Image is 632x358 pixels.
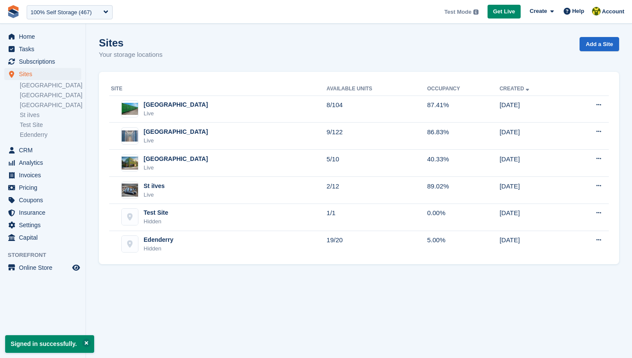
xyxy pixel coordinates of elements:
a: [GEOGRAPHIC_DATA] [20,101,81,109]
a: [GEOGRAPHIC_DATA] [20,91,81,99]
div: Hidden [144,217,168,226]
th: Site [109,82,327,96]
td: [DATE] [500,123,569,150]
a: menu [4,144,81,156]
span: Analytics [19,157,71,169]
span: Sites [19,68,71,80]
td: 9/122 [327,123,427,150]
td: 19/20 [327,231,427,257]
td: 89.02% [427,177,500,204]
span: CRM [19,144,71,156]
div: 100% Self Storage (467) [31,8,92,17]
div: Live [144,109,208,118]
td: 5.00% [427,231,500,257]
a: menu [4,68,81,80]
a: menu [4,31,81,43]
img: stora-icon-8386f47178a22dfd0bd8f6a31ec36ba5ce8667c1dd55bd0f319d3a0aa187defe.svg [7,5,20,18]
a: menu [4,43,81,55]
span: Tasks [19,43,71,55]
td: 2/12 [327,177,427,204]
img: icon-info-grey-7440780725fd019a000dd9b08b2336e03edf1995a4989e88bcd33f0948082b44.svg [473,9,479,15]
span: Online Store [19,262,71,274]
span: Get Live [493,7,515,16]
td: 0.00% [427,204,500,231]
div: [GEOGRAPHIC_DATA] [144,100,208,109]
div: Live [144,164,208,172]
a: menu [4,157,81,169]
span: Storefront [8,251,86,259]
span: Test Mode [444,8,471,16]
a: menu [4,262,81,274]
div: Test Site [144,208,168,217]
td: [DATE] [500,96,569,123]
span: Invoices [19,169,71,181]
span: Insurance [19,207,71,219]
a: Add a Site [580,37,619,51]
div: Hidden [144,244,173,253]
td: 40.33% [427,150,500,177]
a: Created [500,86,531,92]
img: Test Site site image placeholder [122,209,138,225]
h1: Sites [99,37,163,49]
td: [DATE] [500,231,569,257]
a: Preview store [71,262,81,273]
div: Live [144,136,208,145]
td: 86.83% [427,123,500,150]
div: Live [144,191,165,199]
td: 5/10 [327,150,427,177]
img: Edenderry site image placeholder [122,236,138,252]
span: Create [530,7,547,15]
a: Get Live [488,5,521,19]
td: [DATE] [500,204,569,231]
img: Image of Leicester site [122,130,138,142]
a: menu [4,219,81,231]
td: [DATE] [500,150,569,177]
img: Image of Richmond Main site [122,157,138,169]
div: Edenderry [144,235,173,244]
img: Image of St iIves site [122,183,138,196]
span: Settings [19,219,71,231]
a: menu [4,182,81,194]
a: [GEOGRAPHIC_DATA] [20,81,81,89]
span: Pricing [19,182,71,194]
a: Test Site [20,121,81,129]
td: 1/1 [327,204,427,231]
a: menu [4,169,81,181]
span: Account [602,7,624,16]
a: menu [4,231,81,244]
div: St iIves [144,182,165,191]
img: Rob Sweeney [592,7,601,15]
span: Coupons [19,194,71,206]
a: Edenderry [20,131,81,139]
span: Subscriptions [19,56,71,68]
td: 87.41% [427,96,500,123]
span: Home [19,31,71,43]
p: Your storage locations [99,50,163,60]
td: [DATE] [500,177,569,204]
a: St iIves [20,111,81,119]
p: Signed in successfully. [5,335,94,353]
td: 8/104 [327,96,427,123]
a: menu [4,207,81,219]
span: Capital [19,231,71,244]
a: menu [4,194,81,206]
img: Image of Nottingham site [122,103,138,115]
a: menu [4,56,81,68]
span: Help [572,7,584,15]
div: [GEOGRAPHIC_DATA] [144,154,208,164]
div: [GEOGRAPHIC_DATA] [144,127,208,136]
th: Available Units [327,82,427,96]
th: Occupancy [427,82,500,96]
